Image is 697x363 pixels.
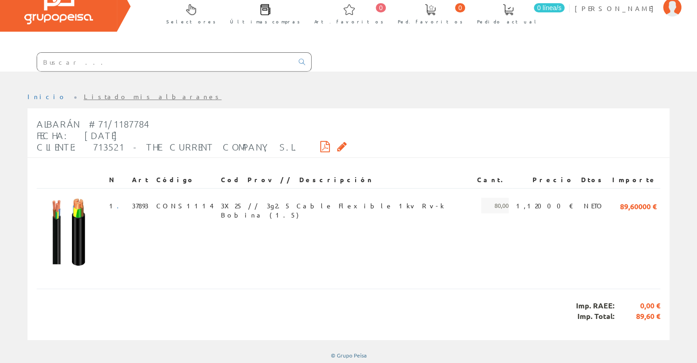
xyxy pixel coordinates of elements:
th: Dtos [577,172,609,188]
div: Imp. RAEE: Imp. Total: [37,289,660,333]
span: 0,00 € [615,301,660,311]
span: 3X25 // 3g2.5 Cable Flexible 1kv Rv-k Bobina (1.5) [221,198,470,213]
span: Pedido actual [477,17,539,26]
span: 37893 [132,198,148,213]
a: Listado mis albaranes [84,92,222,101]
span: 1,12000 € [516,198,574,213]
i: Solicitar por email copia firmada [337,143,347,150]
div: © Grupo Peisa [27,352,670,359]
th: Código [153,172,217,188]
img: Foto artículo (112.5x150) [40,198,92,267]
th: Precio [512,172,577,188]
i: Descargar PDF [320,143,330,150]
span: [PERSON_NAME] [575,4,659,13]
th: Importe [609,172,660,188]
span: Art. favoritos [314,17,384,26]
span: 1 [109,198,125,213]
span: 89,60000 € [620,198,657,213]
th: Art [128,172,153,188]
span: 0 [376,3,386,12]
span: 89,60 € [615,311,660,322]
span: Albarán #71/1187784 Fecha: [DATE] Cliente: 713521 - THE CURRENT COMPANY, S.L. [37,118,298,152]
span: 0 línea/s [534,3,565,12]
span: Ped. favoritos [398,17,463,26]
a: Inicio [27,92,66,101]
th: N [105,172,128,188]
span: Últimas compras [230,17,300,26]
span: 80,00 [481,198,509,213]
span: Selectores [166,17,216,26]
span: CONS1114 [156,198,214,213]
th: Cant. [473,172,512,188]
a: . [117,201,125,210]
span: NETO [584,198,605,213]
th: Cod Prov // Descripción [217,172,473,188]
span: 0 [455,3,465,12]
input: Buscar ... [37,53,293,71]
